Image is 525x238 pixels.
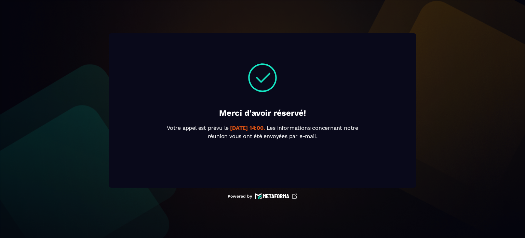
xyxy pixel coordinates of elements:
[230,125,265,131] p: [DATE] 14:00 .
[167,125,229,131] p: Votre appel est prévu le
[228,193,297,199] a: Powered by
[122,108,403,118] h5: Merci d'avoir réservé!
[208,125,358,139] p: Les informations concernant notre réunion vous ont été envoyées par e-mail.
[228,193,252,199] p: Powered by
